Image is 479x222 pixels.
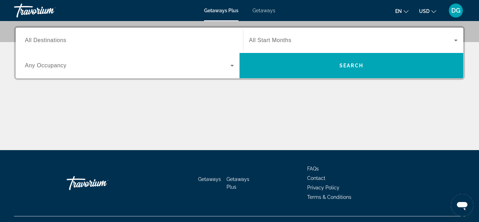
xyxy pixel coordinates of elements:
a: Getaways [198,176,221,182]
span: en [395,8,402,14]
iframe: Button to launch messaging window [451,194,473,216]
a: Getaways Plus [204,8,238,13]
a: FAQs [307,166,319,171]
div: Search widget [16,28,463,78]
input: Select destination [25,36,234,45]
span: Search [339,63,363,68]
a: Getaways Plus [227,176,249,190]
span: USD [419,8,430,14]
span: DG [451,7,460,14]
span: All Start Months [249,37,291,43]
span: All Destinations [25,37,66,43]
span: Any Occupancy [25,62,67,68]
a: Privacy Policy [307,185,339,190]
button: Change currency [419,6,436,16]
a: Go Home [67,173,137,194]
button: Search [239,53,463,78]
a: Getaways [252,8,275,13]
a: Travorium [14,1,84,20]
button: User Menu [447,3,465,18]
a: Contact [307,175,325,181]
button: Change language [395,6,409,16]
a: Terms & Conditions [307,194,351,200]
